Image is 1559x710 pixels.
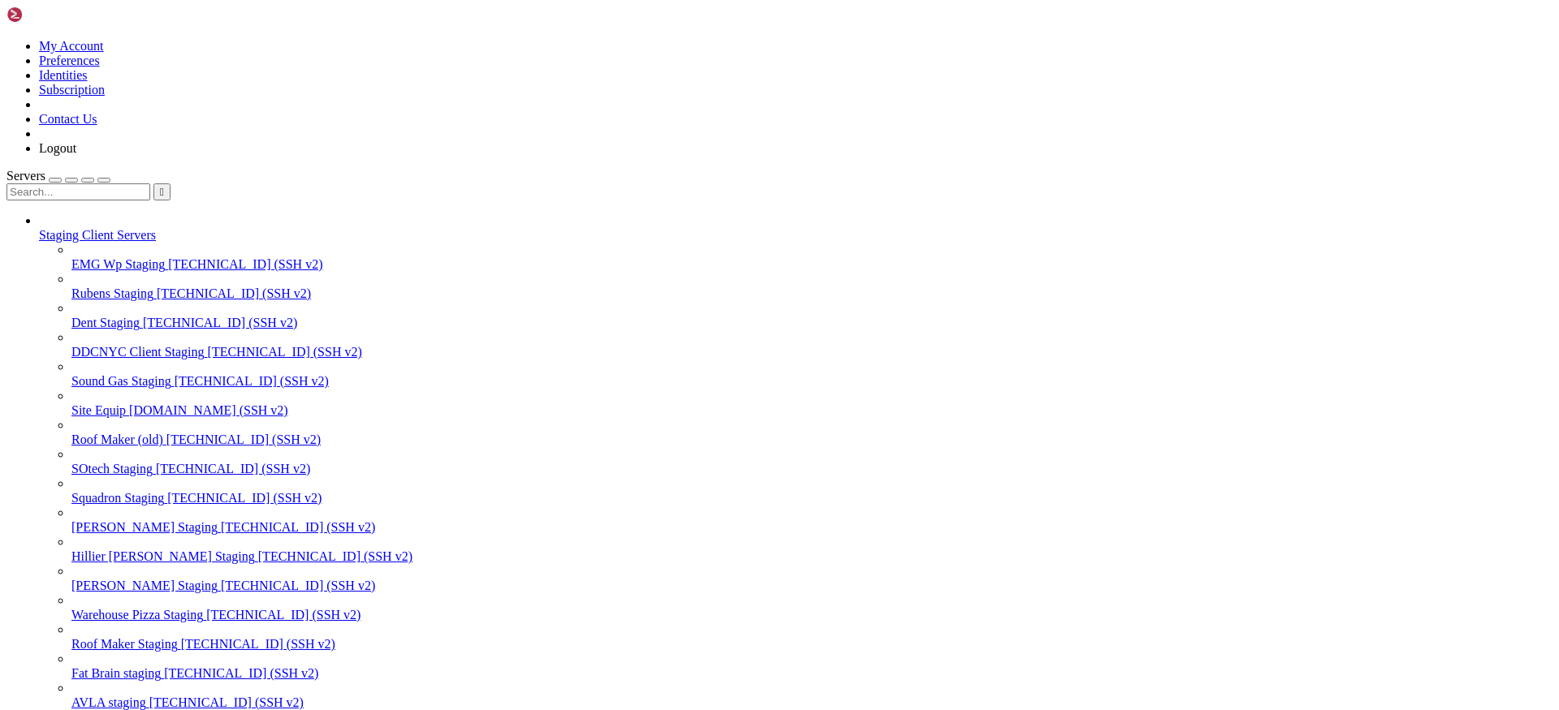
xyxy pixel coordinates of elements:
[71,359,1553,389] li: Sound Gas Staging [TECHNICAL_ID] (SSH v2)
[71,695,146,709] span: AVLA staging
[6,169,110,183] a: Servers
[221,520,375,534] span: [TECHNICAL_ID] (SSH v2)
[71,579,1553,593] a: [PERSON_NAME] Staging [TECHNICAL_ID] (SSH v2)
[71,316,1553,330] a: Dent Staging [TECHNICAL_ID] (SSH v2)
[175,374,329,388] span: [TECHNICAL_ID] (SSH v2)
[39,228,156,242] span: Staging Client Servers
[71,374,171,388] span: Sound Gas Staging
[39,68,88,82] a: Identities
[71,418,1553,447] li: Roof Maker (old) [TECHNICAL_ID] (SSH v2)
[167,491,322,505] span: [TECHNICAL_ID] (SSH v2)
[39,112,97,126] a: Contact Us
[6,6,100,23] img: Shellngn
[71,637,178,651] span: Roof Maker Staging
[71,579,218,592] span: [PERSON_NAME] Staging
[71,389,1553,418] li: Site Equip [DOMAIN_NAME] (SSH v2)
[71,447,1553,476] li: SOtech Staging [TECHNICAL_ID] (SSH v2)
[258,549,412,563] span: [TECHNICAL_ID] (SSH v2)
[71,316,140,329] span: Dent Staging
[71,637,1553,652] a: Roof Maker Staging [TECHNICAL_ID] (SSH v2)
[71,345,1553,359] a: DDCNYC Client Staging [TECHNICAL_ID] (SSH v2)
[157,286,311,300] span: [TECHNICAL_ID] (SSH v2)
[71,491,1553,506] a: Squadron Staging [TECHNICAL_ID] (SSH v2)
[156,462,310,475] span: [TECHNICAL_ID] (SSH v2)
[71,549,1553,564] a: Hillier [PERSON_NAME] Staging [TECHNICAL_ID] (SSH v2)
[71,535,1553,564] li: Hillier [PERSON_NAME] Staging [TECHNICAL_ID] (SSH v2)
[71,257,1553,272] a: EMG Wp Staging [TECHNICAL_ID] (SSH v2)
[71,432,1553,447] a: Roof Maker (old) [TECHNICAL_ID] (SSH v2)
[39,141,76,155] a: Logout
[153,183,171,200] button: 
[71,345,205,359] span: DDCNYC Client Staging
[71,403,1553,418] a: Site Equip [DOMAIN_NAME] (SSH v2)
[71,491,164,505] span: Squadron Staging
[221,579,375,592] span: [TECHNICAL_ID] (SSH v2)
[39,39,104,53] a: My Account
[71,681,1553,710] li: AVLA staging [TECHNICAL_ID] (SSH v2)
[71,403,126,417] span: Site Equip
[71,520,218,534] span: [PERSON_NAME] Staging
[166,432,321,446] span: [TECHNICAL_ID] (SSH v2)
[71,506,1553,535] li: [PERSON_NAME] Staging [TECHNICAL_ID] (SSH v2)
[71,462,1553,476] a: SOtech Staging [TECHNICAL_ID] (SSH v2)
[71,695,1553,710] a: AVLA staging [TECHNICAL_ID] (SSH v2)
[71,608,203,622] span: Warehouse Pizza Staging
[71,622,1553,652] li: Roof Maker Staging [TECHNICAL_ID] (SSH v2)
[71,243,1553,272] li: EMG Wp Staging [TECHNICAL_ID] (SSH v2)
[71,432,163,446] span: Roof Maker (old)
[71,549,255,563] span: Hillier [PERSON_NAME] Staging
[206,608,361,622] span: [TECHNICAL_ID] (SSH v2)
[129,403,288,417] span: [DOMAIN_NAME] (SSH v2)
[71,652,1553,681] li: Fat Brain staging [TECHNICAL_ID] (SSH v2)
[6,169,45,183] span: Servers
[208,345,362,359] span: [TECHNICAL_ID] (SSH v2)
[39,228,1553,243] a: Staging Client Servers
[168,257,322,271] span: [TECHNICAL_ID] (SSH v2)
[164,666,318,680] span: [TECHNICAL_ID] (SSH v2)
[71,462,153,475] span: SOtech Staging
[71,272,1553,301] li: Rubens Staging [TECHNICAL_ID] (SSH v2)
[71,286,153,300] span: Rubens Staging
[71,374,1553,389] a: Sound Gas Staging [TECHNICAL_ID] (SSH v2)
[149,695,304,709] span: [TECHNICAL_ID] (SSH v2)
[71,257,165,271] span: EMG Wp Staging
[71,666,161,680] span: Fat Brain staging
[71,301,1553,330] li: Dent Staging [TECHNICAL_ID] (SSH v2)
[39,83,105,97] a: Subscription
[71,564,1553,593] li: [PERSON_NAME] Staging [TECHNICAL_ID] (SSH v2)
[71,593,1553,622] li: Warehouse Pizza Staging [TECHNICAL_ID] (SSH v2)
[71,286,1553,301] a: Rubens Staging [TECHNICAL_ID] (SSH v2)
[160,186,164,198] span: 
[71,608,1553,622] a: Warehouse Pizza Staging [TECHNICAL_ID] (SSH v2)
[71,476,1553,506] li: Squadron Staging [TECHNICAL_ID] (SSH v2)
[181,637,335,651] span: [TECHNICAL_ID] (SSH v2)
[71,330,1553,359] li: DDCNYC Client Staging [TECHNICAL_ID] (SSH v2)
[6,183,150,200] input: Search...
[143,316,297,329] span: [TECHNICAL_ID] (SSH v2)
[71,666,1553,681] a: Fat Brain staging [TECHNICAL_ID] (SSH v2)
[39,54,100,67] a: Preferences
[71,520,1553,535] a: [PERSON_NAME] Staging [TECHNICAL_ID] (SSH v2)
